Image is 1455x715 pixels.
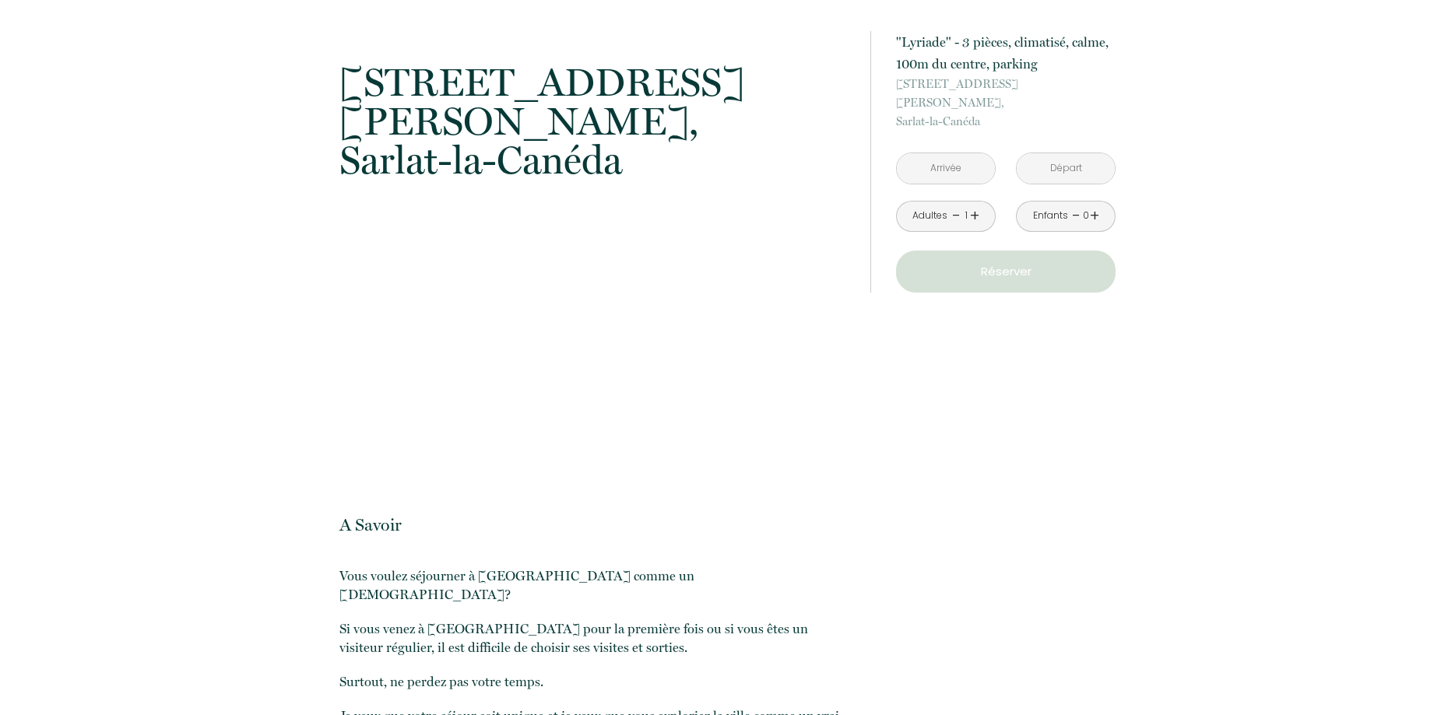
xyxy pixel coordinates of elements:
[896,75,1116,112] span: [STREET_ADDRESS][PERSON_NAME],
[896,251,1116,293] button: Réserver
[339,566,850,604] p: Vous voulez séjourner à [GEOGRAPHIC_DATA] comme un [DEMOGRAPHIC_DATA]?
[339,63,850,180] p: Sarlat-la-Canéda
[1090,204,1099,228] a: +
[339,619,850,657] p: Si vous venez à [GEOGRAPHIC_DATA] pour la première fois ou si vous êtes un visiteur régulier, il ...
[339,514,850,535] p: A Savoir
[339,63,850,141] span: [STREET_ADDRESS][PERSON_NAME],
[952,204,961,228] a: -
[896,75,1116,131] p: Sarlat-la-Canéda
[962,209,970,223] div: 1
[339,672,850,691] p: Surtout, ne perdez pas votre temps.
[901,262,1110,281] p: Réserver
[1072,204,1081,228] a: -
[1017,153,1115,184] input: Départ
[912,209,947,223] div: Adultes
[970,204,979,228] a: +
[896,31,1116,75] p: "Lyriade" - 3 pièces, climatisé, calme, 100m du centre, parking
[1033,209,1068,223] div: Enfants
[1082,209,1090,223] div: 0
[897,153,995,184] input: Arrivée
